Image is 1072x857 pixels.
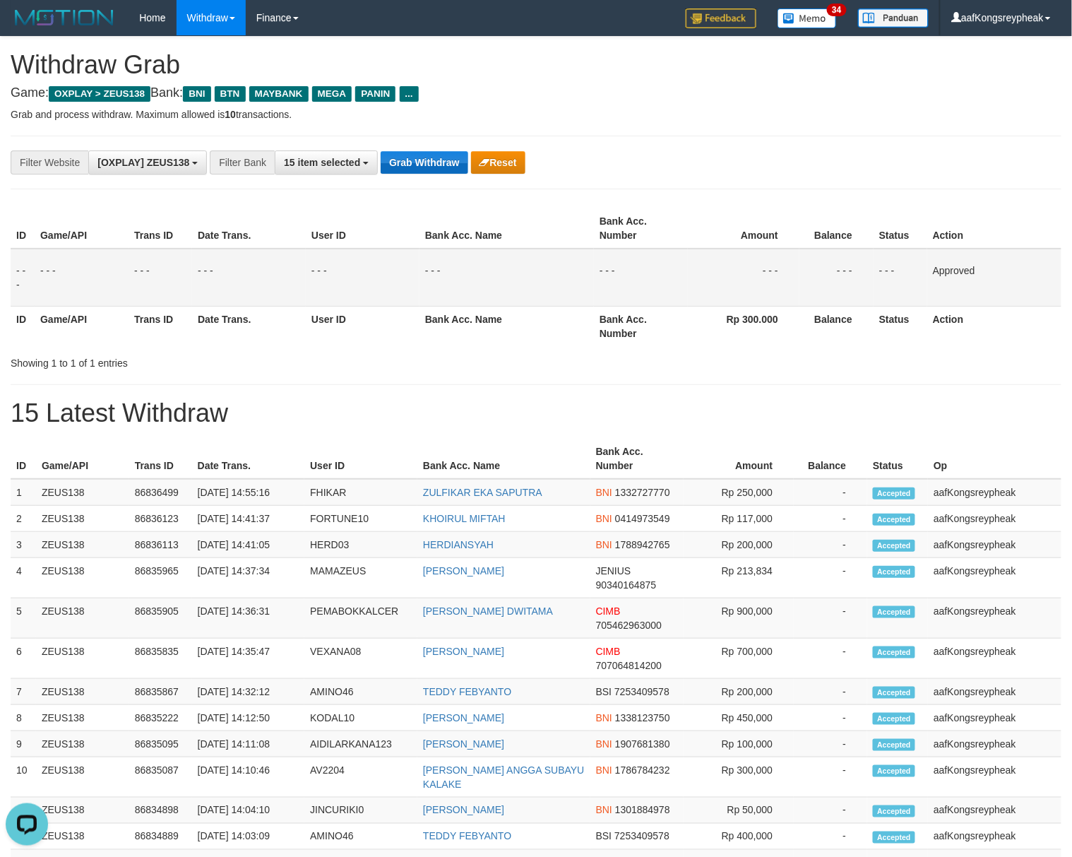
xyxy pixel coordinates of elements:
td: [DATE] 14:37:34 [192,558,305,598]
td: aafKongsreypheak [928,705,1061,731]
td: aafKongsreypheak [928,479,1061,506]
td: 8 [11,705,36,731]
td: Rp 200,000 [684,532,794,558]
td: 86835867 [129,679,192,705]
span: ... [400,86,419,102]
td: Rp 450,000 [684,705,794,731]
td: [DATE] 14:04:10 [192,798,305,824]
td: - - - [799,249,874,307]
span: Copy 1907681380 to clipboard [615,738,670,750]
td: Rp 250,000 [684,479,794,506]
span: Accepted [873,832,915,844]
span: BNI [596,764,612,776]
a: [PERSON_NAME] [423,738,504,750]
td: HERD03 [304,532,417,558]
td: Rp 213,834 [684,558,794,598]
div: Filter Website [11,150,88,175]
span: MAYBANK [249,86,309,102]
th: Action [927,208,1061,249]
td: - [794,558,867,598]
img: Button%20Memo.svg [778,8,837,28]
div: Showing 1 to 1 of 1 entries [11,350,436,370]
th: Bank Acc. Number [590,439,684,479]
td: ZEUS138 [36,731,129,757]
td: 86835905 [129,598,192,639]
a: KHOIRUL MIFTAH [423,513,506,524]
td: ZEUS138 [36,705,129,731]
span: BNI [183,86,210,102]
span: Accepted [873,739,915,751]
th: Game/API [36,439,129,479]
td: - - - [192,249,306,307]
th: Bank Acc. Name [417,439,590,479]
td: Rp 400,000 [684,824,794,850]
span: BNI [596,738,612,750]
td: ZEUS138 [36,532,129,558]
th: Game/API [35,208,129,249]
td: Rp 900,000 [684,598,794,639]
td: - [794,705,867,731]
td: Rp 700,000 [684,639,794,679]
th: Balance [799,306,874,346]
td: ZEUS138 [36,598,129,639]
td: aafKongsreypheak [928,798,1061,824]
span: Accepted [873,514,915,526]
td: - [794,757,867,798]
td: Rp 117,000 [684,506,794,532]
td: AMINO46 [304,679,417,705]
td: [DATE] 14:10:46 [192,757,305,798]
td: [DATE] 14:55:16 [192,479,305,506]
td: 9 [11,731,36,757]
td: aafKongsreypheak [928,639,1061,679]
span: Copy 7253409578 to clipboard [614,831,669,842]
button: Grab Withdraw [381,151,467,174]
td: [DATE] 14:12:50 [192,705,305,731]
th: User ID [304,439,417,479]
span: BNI [596,539,612,550]
td: [DATE] 14:36:31 [192,598,305,639]
td: ZEUS138 [36,824,129,850]
span: Copy 1332727770 to clipboard [615,487,670,498]
span: BTN [215,86,246,102]
span: Copy 705462963000 to clipboard [596,620,662,631]
a: [PERSON_NAME] [423,565,504,577]
td: [DATE] 14:35:47 [192,639,305,679]
span: Accepted [873,805,915,817]
td: 86835835 [129,639,192,679]
th: Balance [799,208,874,249]
td: ZEUS138 [36,639,129,679]
span: Copy 707064814200 to clipboard [596,660,662,671]
td: - - - [129,249,192,307]
span: Accepted [873,487,915,500]
span: Accepted [873,606,915,618]
span: PANIN [355,86,395,102]
th: ID [11,439,36,479]
th: Bank Acc. Number [594,208,688,249]
td: 1 [11,479,36,506]
a: TEDDY FEBYANTO [423,831,511,842]
a: [PERSON_NAME] [423,805,504,816]
td: - [794,598,867,639]
h1: Withdraw Grab [11,51,1061,79]
th: Balance [794,439,867,479]
td: aafKongsreypheak [928,598,1061,639]
td: - - - [35,249,129,307]
img: Feedback.jpg [686,8,756,28]
td: 86835222 [129,705,192,731]
td: 2 [11,506,36,532]
th: User ID [306,208,419,249]
td: - - - [306,249,419,307]
td: - [794,824,867,850]
td: - [794,639,867,679]
span: Accepted [873,765,915,777]
td: 4 [11,558,36,598]
th: Amount [684,439,794,479]
a: HERDIANSYAH [423,539,494,550]
td: ZEUS138 [36,798,129,824]
td: AMINO46 [304,824,417,850]
span: OXPLAY > ZEUS138 [49,86,150,102]
button: 15 item selected [275,150,378,175]
a: TEDDY FEBYANTO [423,686,511,697]
span: BSI [596,831,612,842]
td: 86834889 [129,824,192,850]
